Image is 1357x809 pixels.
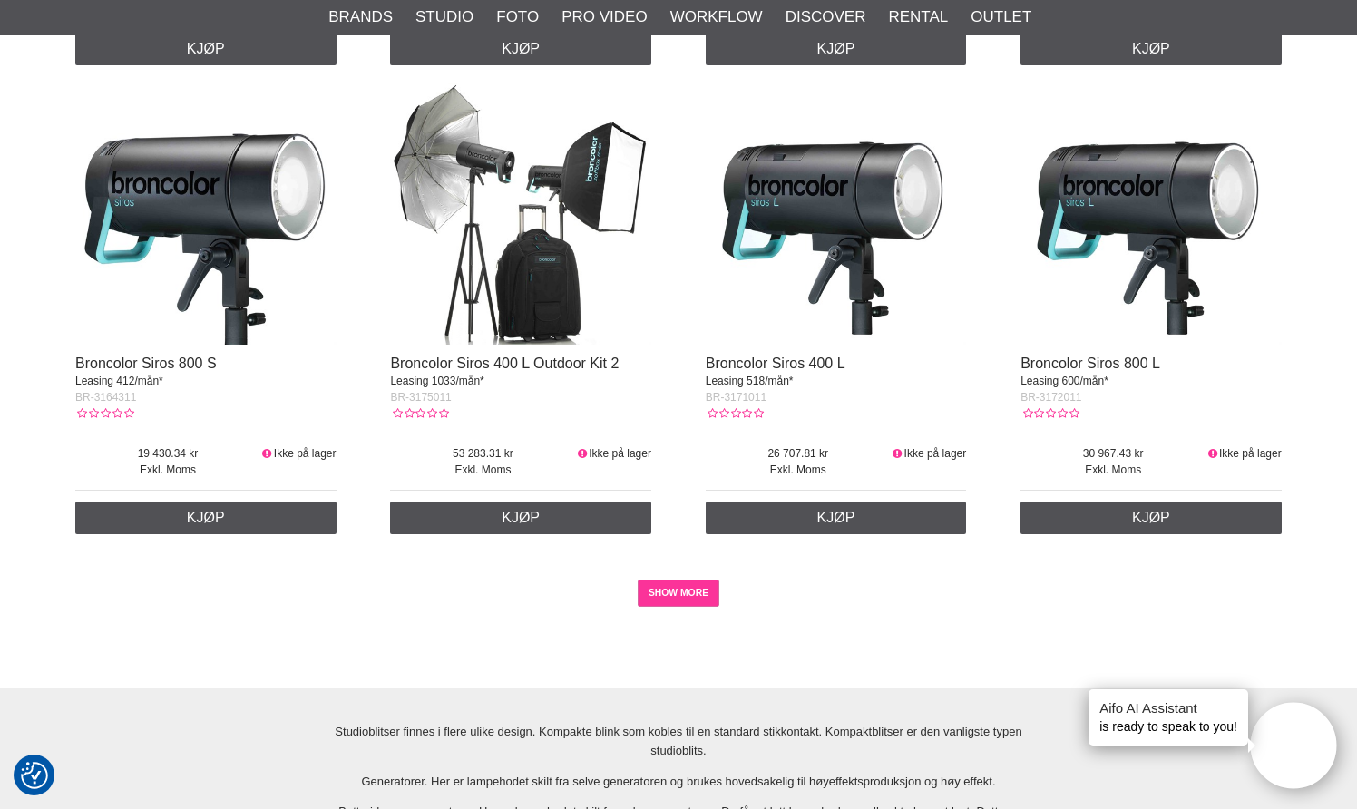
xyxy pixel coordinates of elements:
[390,445,575,462] span: 53 283.31
[274,447,337,460] span: Ikke på lager
[706,462,891,478] span: Exkl. Moms
[390,375,483,387] span: Leasing 1033/mån*
[328,5,393,29] a: Brands
[75,445,260,462] span: 19 430.34
[1020,502,1282,534] a: Kjøp
[390,391,451,404] span: BR-3175011
[75,356,217,371] a: Broncolor Siros 800 S
[670,5,763,29] a: Workflow
[1020,83,1282,345] img: Broncolor Siros 800 L
[75,391,136,404] span: BR-3164311
[706,391,766,404] span: BR-3171011
[706,375,794,387] span: Leasing 518/mån*
[415,5,473,29] a: Studio
[706,445,891,462] span: 26 707.81
[1020,33,1282,65] a: Kjøp
[390,502,651,534] a: Kjøp
[706,83,967,345] img: Broncolor Siros 400 L
[1020,445,1206,462] span: 30 967.43
[1020,375,1108,387] span: Leasing 600/mån*
[706,356,845,371] a: Broncolor Siros 400 L
[75,502,337,534] a: Kjøp
[561,5,647,29] a: Pro Video
[891,447,904,460] i: Ikke på lager
[75,33,337,65] a: Kjøp
[1020,405,1079,422] div: Kundevurdering: 0
[1089,689,1248,746] div: is ready to speak to you!
[21,759,48,792] button: Samtykkepreferanser
[1099,698,1237,717] h4: Aifo AI Assistant
[888,5,948,29] a: Rental
[706,405,764,422] div: Kundevurdering: 0
[260,447,274,460] i: Ikke på lager
[21,762,48,789] img: Revisit consent button
[390,405,448,422] div: Kundevurdering: 0
[638,580,720,607] a: SHOW MORE
[575,447,589,460] i: Ikke på lager
[1020,391,1081,404] span: BR-3172011
[589,447,651,460] span: Ikke på lager
[330,723,1027,761] p: Studioblitser finnes i flere ulike design. Kompakte blink som kobles til en standard stikkontakt....
[1020,462,1206,478] span: Exkl. Moms
[330,773,1027,792] p: Generatorer. Her er lampehodet skilt fra selve generatoren og brukes hovedsakelig til høyeffektsp...
[496,5,539,29] a: Foto
[1020,356,1160,371] a: Broncolor Siros 800 L
[971,5,1031,29] a: Outlet
[390,33,651,65] a: Kjøp
[390,83,651,345] img: Broncolor Siros 400 L Outdoor Kit 2
[75,83,337,345] img: Broncolor Siros 800 S
[706,33,967,65] a: Kjøp
[904,447,967,460] span: Ikke på lager
[390,356,619,371] a: Broncolor Siros 400 L Outdoor Kit 2
[75,375,163,387] span: Leasing 412/mån*
[706,502,967,534] a: Kjøp
[1206,447,1219,460] i: Ikke på lager
[1219,447,1282,460] span: Ikke på lager
[75,462,260,478] span: Exkl. Moms
[75,405,133,422] div: Kundevurdering: 0
[390,462,575,478] span: Exkl. Moms
[786,5,866,29] a: Discover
